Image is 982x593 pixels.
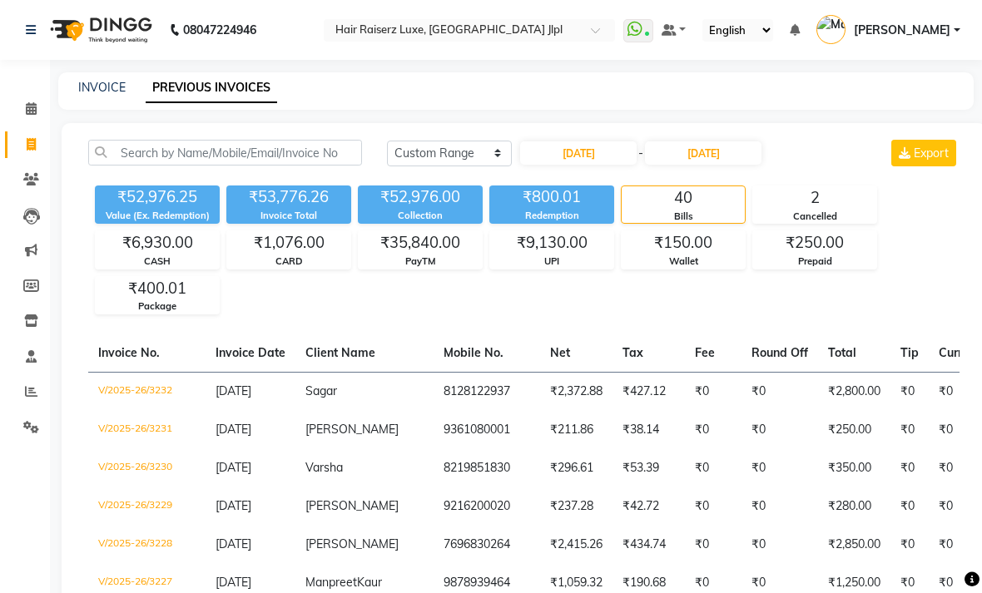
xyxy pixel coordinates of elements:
div: 2 [753,186,876,210]
td: ₹0 [741,373,818,412]
img: logo [42,7,156,53]
td: ₹250.00 [818,411,890,449]
span: Varsha [305,460,343,475]
button: Export [891,140,956,166]
div: UPI [490,254,613,269]
span: Client Name [305,345,375,360]
td: V/2025-26/3231 [88,411,206,449]
div: Collection [358,209,483,223]
td: ₹0 [890,411,929,449]
div: ₹1,076.00 [227,231,350,254]
td: ₹2,850.00 [818,526,890,564]
td: ₹0 [685,411,741,449]
td: ₹280.00 [818,487,890,526]
span: [PERSON_NAME] [854,22,950,39]
span: [DATE] [216,498,251,513]
div: Invoice Total [226,209,351,223]
td: ₹0 [890,487,929,526]
span: Manpreet [305,575,357,590]
td: ₹0 [685,373,741,412]
td: ₹237.28 [540,487,613,526]
td: ₹0 [890,373,929,412]
span: Tip [900,345,919,360]
span: Export [914,146,949,161]
td: ₹0 [890,449,929,487]
div: 40 [622,186,745,210]
span: [PERSON_NAME] [305,498,399,513]
td: 7696830264 [434,526,540,564]
td: V/2025-26/3229 [88,487,206,526]
td: ₹2,800.00 [818,373,890,412]
td: ₹350.00 [818,449,890,487]
td: ₹53.39 [613,449,685,487]
div: Redemption [489,209,614,223]
a: PREVIOUS INVOICES [146,73,277,103]
span: - [638,145,643,162]
td: ₹296.61 [540,449,613,487]
span: Net [550,345,570,360]
div: Prepaid [753,254,876,269]
div: Bills [622,210,745,224]
div: PayTM [359,254,482,269]
td: ₹2,372.88 [540,373,613,412]
input: Start Date [520,141,637,165]
div: ₹150.00 [622,231,745,254]
div: Package [96,299,219,314]
td: ₹434.74 [613,526,685,564]
span: Total [828,345,856,360]
div: ₹400.01 [96,277,219,300]
td: ₹0 [741,449,818,487]
div: ₹800.01 [489,185,614,209]
td: ₹38.14 [613,411,685,449]
td: ₹0 [741,487,818,526]
div: ₹53,776.26 [226,185,351,209]
span: Kaur [357,575,382,590]
span: Sagar [305,383,337,398]
td: ₹0 [741,411,818,449]
td: ₹0 [685,449,741,487]
div: ₹6,930.00 [96,231,219,254]
div: ₹52,976.00 [358,185,483,209]
td: ₹427.12 [613,373,685,412]
div: ₹35,840.00 [359,231,482,254]
span: [PERSON_NAME] [305,536,399,551]
td: V/2025-26/3228 [88,526,206,564]
td: ₹0 [890,526,929,564]
td: ₹0 [685,487,741,526]
td: V/2025-26/3232 [88,373,206,412]
span: Invoice Date [216,345,285,360]
span: Tax [622,345,643,360]
td: ₹211.86 [540,411,613,449]
td: 8219851830 [434,449,540,487]
td: V/2025-26/3230 [88,449,206,487]
span: [DATE] [216,575,251,590]
span: [DATE] [216,536,251,551]
div: ₹9,130.00 [490,231,613,254]
td: ₹42.72 [613,487,685,526]
div: ₹52,976.25 [95,185,220,209]
div: CARD [227,254,350,269]
span: [DATE] [216,422,251,437]
span: [DATE] [216,383,251,398]
span: [PERSON_NAME] [305,422,399,437]
div: ₹250.00 [753,231,876,254]
div: Wallet [622,254,745,269]
input: End Date [645,141,761,165]
td: ₹2,415.26 [540,526,613,564]
b: 08047224946 [183,7,256,53]
span: Mobile No. [444,345,503,360]
td: ₹0 [685,526,741,564]
span: Invoice No. [98,345,160,360]
div: Cancelled [753,210,876,224]
span: Fee [695,345,715,360]
td: ₹0 [741,526,818,564]
td: 9216200020 [434,487,540,526]
td: 9361080001 [434,411,540,449]
span: Round Off [751,345,808,360]
div: CASH [96,254,219,269]
span: [DATE] [216,460,251,475]
img: Manpreet Kaur [816,15,846,44]
input: Search by Name/Mobile/Email/Invoice No [88,140,362,166]
div: Value (Ex. Redemption) [95,209,220,223]
td: 8128122937 [434,373,540,412]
